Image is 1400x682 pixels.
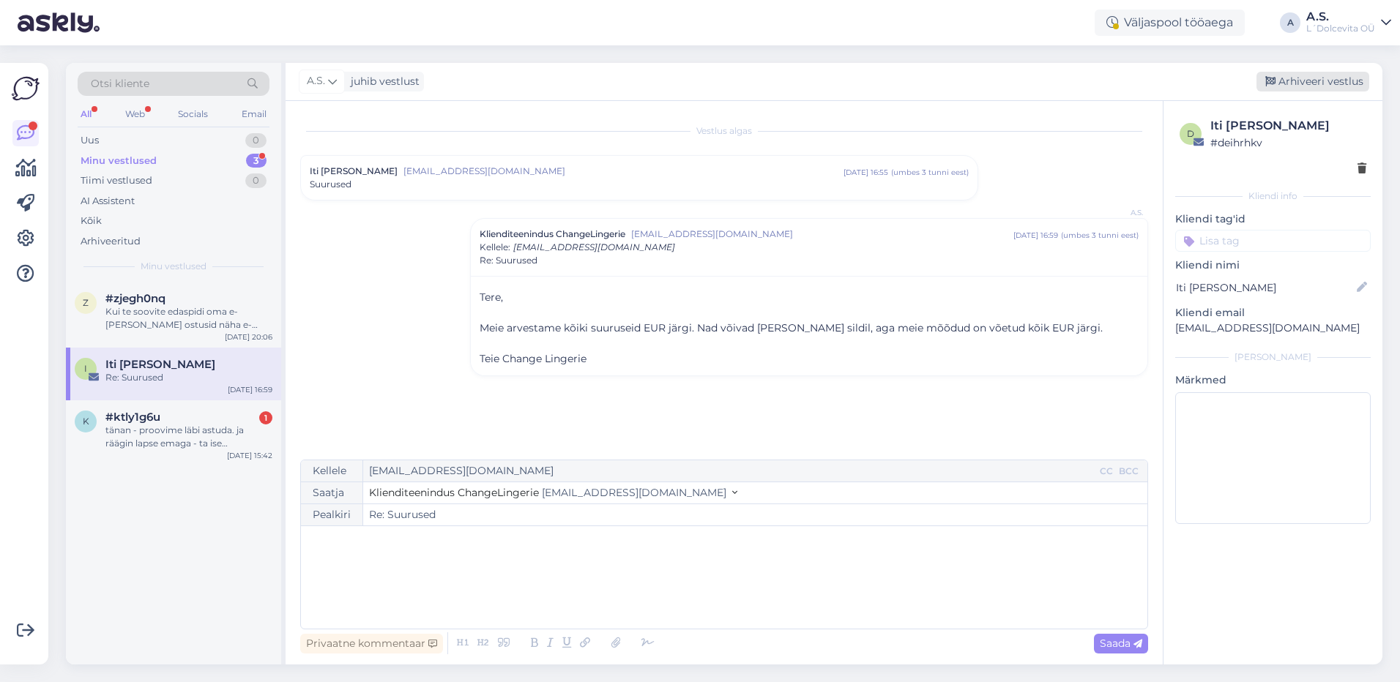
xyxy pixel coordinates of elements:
span: d [1187,128,1194,139]
div: L´Dolcevita OÜ [1306,23,1375,34]
div: Iti [PERSON_NAME] [1210,117,1366,135]
div: [DATE] 16:59 [228,384,272,395]
span: [EMAIL_ADDRESS][DOMAIN_NAME] [631,228,1013,241]
input: Write subject here... [363,504,1147,525]
span: Otsi kliente [91,76,149,91]
p: Kliendi nimi [1175,258,1371,273]
img: Askly Logo [12,75,40,102]
div: Väljaspool tööaega [1095,10,1245,36]
div: CC [1097,465,1116,478]
div: Kliendi info [1175,190,1371,203]
span: k [83,416,89,427]
div: Socials [175,105,211,124]
span: #zjegh0nq [105,292,165,305]
div: Uus [81,133,99,148]
div: A [1280,12,1300,33]
input: Lisa tag [1175,230,1371,252]
span: #ktly1g6u [105,411,160,424]
p: Kliendi email [1175,305,1371,321]
div: Privaatne kommentaar [300,634,443,653]
div: Arhiveeritud [81,234,141,249]
div: Kõik [81,214,102,228]
div: A.S. [1306,11,1375,23]
p: Kliendi tag'id [1175,211,1371,227]
span: Klienditeenindus ChangeLingerie [369,486,539,499]
p: [EMAIL_ADDRESS][DOMAIN_NAME] [1175,321,1371,336]
span: Minu vestlused [141,260,206,273]
span: A.S. [307,73,325,89]
div: [DATE] 15:42 [227,450,272,461]
div: ( umbes 3 tunni eest ) [891,167,969,178]
span: Meie arvestame kõiki suuruseid EUR järgi. Nad võivad [PERSON_NAME] sildil, aga meie mõõdud on võe... [480,321,1103,334]
span: I [84,363,87,374]
span: Saada [1100,637,1142,650]
span: z [83,297,89,308]
span: [EMAIL_ADDRESS][DOMAIN_NAME] [403,165,844,178]
p: Märkmed [1175,372,1371,388]
div: Kellele [301,460,363,481]
div: BCC [1116,465,1142,478]
div: [DATE] 20:06 [225,331,272,342]
span: Klienditeenindus ChangeLingerie [480,228,625,241]
div: Arhiveeri vestlus [1256,72,1369,91]
div: [PERSON_NAME] [1175,351,1371,364]
span: Teie Change Lingerie [480,352,587,365]
span: [EMAIL_ADDRESS][DOMAIN_NAME] [513,241,675,252]
div: Re: Suurused [105,371,272,384]
span: [EMAIL_ADDRESS][DOMAIN_NAME] [542,486,726,499]
span: Iti [PERSON_NAME] [310,165,398,178]
div: Vestlus algas [300,124,1148,138]
div: Kui te soovite edaspidi oma e-[PERSON_NAME] ostusid näha e-[PERSON_NAME] konto alt siis tuleks re... [105,305,272,331]
div: 0 [245,133,267,148]
div: AI Assistent [81,194,135,209]
div: 0 [245,173,267,188]
span: Kellele : [480,241,510,252]
div: Tiimi vestlused [81,173,152,188]
div: ( umbes 3 tunni eest ) [1061,230,1139,241]
div: 3 [246,154,267,168]
div: Pealkiri [301,504,363,525]
span: Tere, [480,291,503,304]
div: [DATE] 16:59 [1013,230,1058,241]
div: juhib vestlust [345,74,420,89]
div: [DATE] 16:55 [844,167,888,178]
input: Recepient... [363,460,1097,481]
div: Minu vestlused [81,154,157,168]
input: Lisa nimi [1176,280,1354,296]
div: tänan - proovime läbi astuda. ja räägin lapse emaga - ta ise samasuguse kehaga ja hoiakuga - ja o... [105,424,272,450]
a: A.S.L´Dolcevita OÜ [1306,11,1391,34]
div: All [78,105,94,124]
div: 1 [259,411,272,424]
div: Saatja [301,482,363,503]
span: A.S. [1088,207,1143,218]
div: Email [239,105,269,124]
div: Web [122,105,148,124]
button: Klienditeenindus ChangeLingerie [EMAIL_ADDRESS][DOMAIN_NAME] [369,485,737,501]
span: Iti Miina Ulmas [105,358,215,371]
div: # deihrhkv [1210,135,1366,151]
span: Re: Suurused [480,254,537,267]
span: Suurused [310,178,351,191]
